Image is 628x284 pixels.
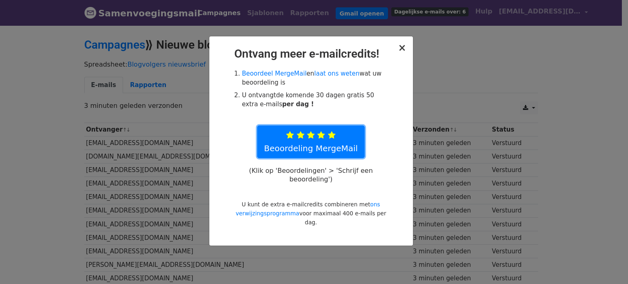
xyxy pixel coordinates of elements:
div: Chatwidget [587,245,628,284]
a: Beoordeel MergeMail [242,70,307,77]
font: U ontvangt [242,92,276,99]
font: U kunt de extra e-mailcredits combineren met [242,201,370,208]
font: en [307,70,314,77]
font: Beoordeling MergeMail [264,143,358,153]
font: Ontvang meer e-mailcredits! [234,47,379,60]
font: voor maximaal 400 e-mails per dag. [299,210,386,226]
a: Beoordeling MergeMail [257,125,365,158]
font: wat uw beoordeling is [242,70,381,87]
button: Dichtbij [398,43,406,53]
font: per dag ! [282,101,314,108]
a: laat ons weten [314,70,360,77]
font: (Klik op 'Beoordelingen' > 'Schrijf een beoordeling') [249,167,373,183]
font: × [398,42,406,54]
font: de komende 30 dagen gratis 50 extra e-mails [242,92,374,108]
a: ons verwijzingsprogramma [235,201,380,217]
iframe: Chat Widget [587,245,628,284]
